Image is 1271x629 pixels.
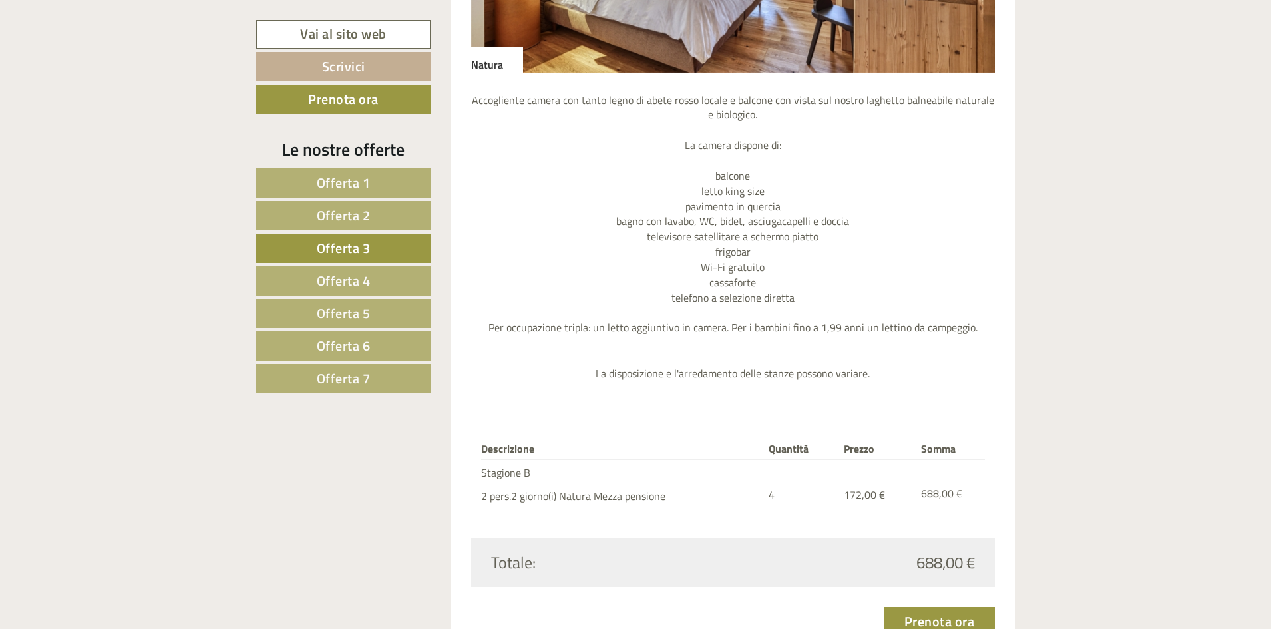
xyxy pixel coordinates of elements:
span: Offerta 4 [317,270,371,291]
td: 2 pers.2 giorno(i) Natura Mezza pensione [481,483,763,507]
span: Offerta 2 [317,205,371,226]
div: Natura [471,47,523,73]
td: 4 [763,483,838,507]
td: Stagione B [481,459,763,483]
span: Offerta 7 [317,368,371,389]
th: Somma [916,439,985,459]
div: Totale: [481,551,733,574]
span: 172,00 € [844,487,885,503]
p: Accogliente camera con tanto legno di abete rosso locale e balcone con vista sul nostro laghetto ... [471,93,996,381]
th: Prezzo [838,439,916,459]
a: Vai al sito web [256,20,431,49]
span: Offerta 5 [317,303,371,323]
a: Prenota ora [256,85,431,114]
td: 688,00 € [916,483,985,507]
span: 688,00 € [916,551,975,574]
span: Offerta 1 [317,172,371,193]
span: Offerta 6 [317,335,371,356]
a: Scrivici [256,52,431,81]
th: Quantità [763,439,838,459]
div: Le nostre offerte [256,137,431,162]
th: Descrizione [481,439,763,459]
span: Offerta 3 [317,238,371,258]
